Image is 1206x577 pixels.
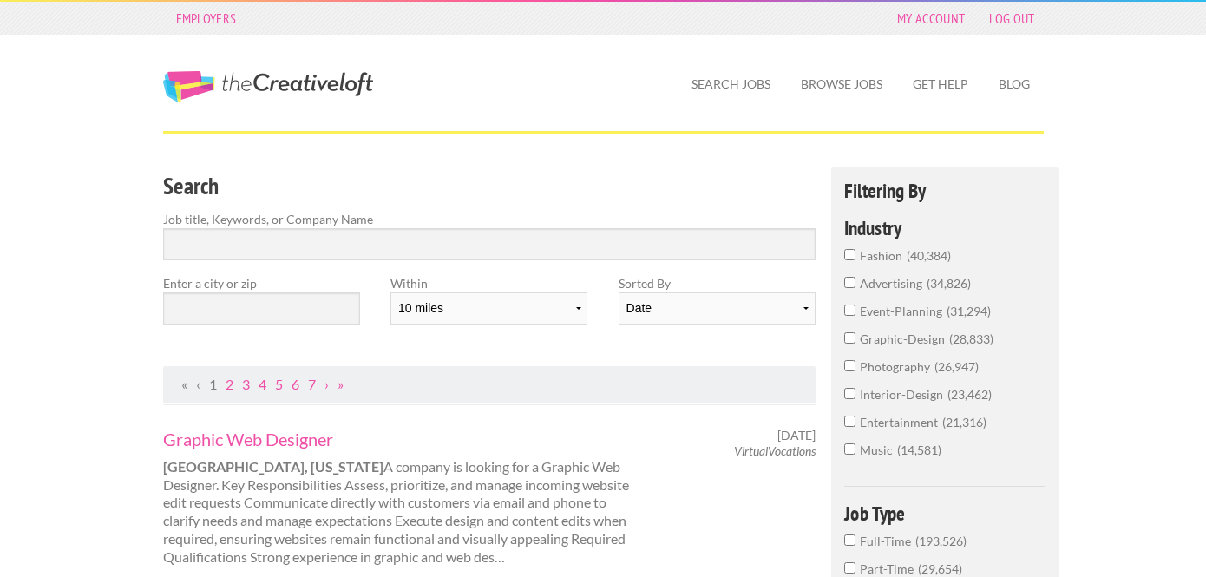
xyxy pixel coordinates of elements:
h3: Search [163,170,816,203]
span: fashion [860,248,907,263]
span: [DATE] [777,428,816,443]
a: Page 6 [292,376,299,392]
label: Within [390,274,587,292]
em: VirtualVocations [734,443,816,458]
a: Page 4 [259,376,266,392]
a: Page 7 [308,376,316,392]
span: 21,316 [942,415,986,429]
label: Sorted By [619,274,816,292]
label: Enter a city or zip [163,274,360,292]
span: Previous Page [196,376,200,392]
h4: Filtering By [844,180,1046,200]
h4: Job Type [844,503,1046,523]
a: Last Page, Page 22165 [338,376,344,392]
a: Graphic Web Designer [163,428,646,450]
label: Job title, Keywords, or Company Name [163,210,816,228]
span: graphic-design [860,331,949,346]
input: advertising34,826 [844,277,855,288]
strong: [GEOGRAPHIC_DATA], [US_STATE] [163,458,383,475]
span: 23,462 [947,387,992,402]
a: My Account [888,6,973,30]
input: Search [163,228,816,260]
span: 34,826 [927,276,971,291]
input: Part-Time29,654 [844,562,855,574]
input: interior-design23,462 [844,388,855,399]
span: 31,294 [947,304,991,318]
span: music [860,443,897,457]
a: Page 2 [226,376,233,392]
a: Browse Jobs [787,64,896,104]
span: 40,384 [907,248,951,263]
a: Page 3 [242,376,250,392]
input: event-planning31,294 [844,305,855,316]
a: Next Page [324,376,329,392]
span: 14,581 [897,443,941,457]
span: 26,947 [934,359,979,374]
a: Employers [167,6,246,30]
input: Full-Time193,526 [844,534,855,546]
span: 193,526 [915,534,967,548]
span: 28,833 [949,331,993,346]
span: 29,654 [918,561,962,576]
span: First Page [181,376,187,392]
a: The Creative Loft [163,71,373,102]
a: Log Out [980,6,1043,30]
input: photography26,947 [844,360,855,371]
span: interior-design [860,387,947,402]
h4: Industry [844,218,1046,238]
a: Page 1 [209,376,217,392]
span: event-planning [860,304,947,318]
a: Search Jobs [678,64,784,104]
input: graphic-design28,833 [844,332,855,344]
span: Full-Time [860,534,915,548]
div: A company is looking for a Graphic Web Designer. Key Responsibilities Assess, prioritize, and man... [147,428,660,567]
input: entertainment21,316 [844,416,855,427]
a: Blog [985,64,1044,104]
span: entertainment [860,415,942,429]
a: Get Help [899,64,982,104]
input: fashion40,384 [844,249,855,260]
a: Page 5 [275,376,283,392]
input: music14,581 [844,443,855,455]
span: Part-Time [860,561,918,576]
select: Sort results by [619,292,816,325]
span: photography [860,359,934,374]
span: advertising [860,276,927,291]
